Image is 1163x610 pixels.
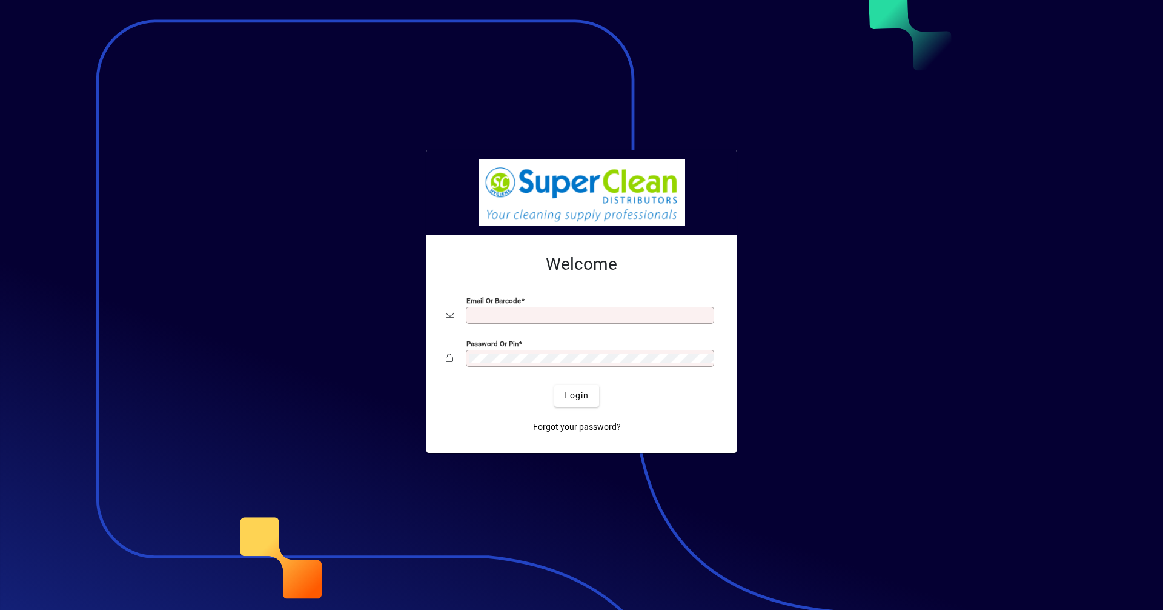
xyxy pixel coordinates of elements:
button: Login [554,385,598,407]
h2: Welcome [446,254,717,275]
span: Login [564,389,589,402]
span: Forgot your password? [533,421,621,434]
mat-label: Email or Barcode [466,296,521,304]
mat-label: Password or Pin [466,339,519,347]
a: Forgot your password? [528,417,626,438]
